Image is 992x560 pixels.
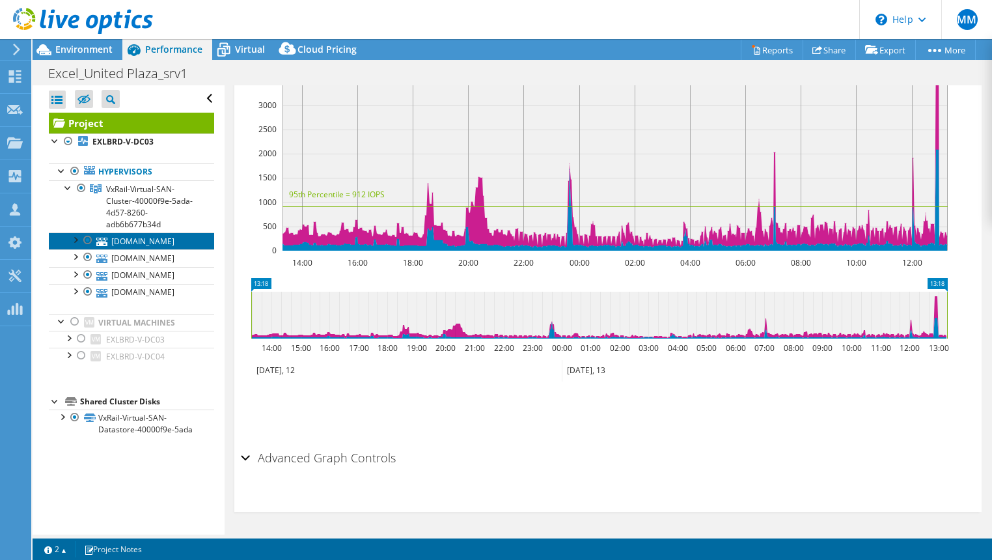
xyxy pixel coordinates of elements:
[638,343,658,354] text: 03:00
[49,232,214,249] a: [DOMAIN_NAME]
[290,343,310,354] text: 15:00
[42,66,208,81] h1: Excel_United Plaza_srv1
[870,343,890,354] text: 11:00
[35,541,76,557] a: 2
[297,43,357,55] span: Cloud Pricing
[406,343,426,354] text: 19:00
[80,394,214,410] div: Shared Cluster Disks
[735,257,755,268] text: 06:00
[145,43,202,55] span: Performance
[258,197,277,208] text: 1000
[841,343,861,354] text: 10:00
[49,249,214,266] a: [DOMAIN_NAME]
[522,343,542,354] text: 23:00
[513,257,533,268] text: 22:00
[289,189,385,200] text: 95th Percentile = 912 IOPS
[75,541,151,557] a: Project Notes
[667,343,687,354] text: 04:00
[49,410,214,438] a: VxRail-Virtual-SAN-Datastore-40000f9e-5ada
[493,343,514,354] text: 22:00
[803,40,856,60] a: Share
[235,43,265,55] span: Virtual
[292,257,312,268] text: 14:00
[261,343,281,354] text: 14:00
[696,343,716,354] text: 05:00
[49,348,214,365] a: EXLBRD-V-DC04
[263,221,277,232] text: 500
[348,343,368,354] text: 17:00
[957,9,978,30] span: MM
[902,257,922,268] text: 12:00
[377,343,397,354] text: 18:00
[106,334,165,345] span: EXLBRD-V-DC03
[49,113,214,133] a: Project
[92,136,154,147] b: EXLBRD-V-DC03
[49,331,214,348] a: EXLBRD-V-DC03
[680,257,700,268] text: 04:00
[464,343,484,354] text: 21:00
[272,245,277,256] text: 0
[49,314,214,331] a: Virtual Machines
[812,343,832,354] text: 09:00
[855,40,916,60] a: Export
[402,257,422,268] text: 18:00
[49,180,214,232] a: VxRail-Virtual-SAN-Cluster-40000f9e-5ada-4d57-8260-adb6b677b34d
[725,343,745,354] text: 06:00
[106,351,165,362] span: EXLBRD-V-DC04
[790,257,810,268] text: 08:00
[258,172,277,183] text: 1500
[928,343,948,354] text: 13:00
[624,257,644,268] text: 02:00
[754,343,774,354] text: 07:00
[49,267,214,284] a: [DOMAIN_NAME]
[609,343,629,354] text: 02:00
[258,124,277,135] text: 2500
[241,445,396,471] h2: Advanced Graph Controls
[569,257,589,268] text: 00:00
[258,100,277,111] text: 3000
[49,163,214,180] a: Hypervisors
[55,43,113,55] span: Environment
[580,343,600,354] text: 01:00
[347,257,367,268] text: 16:00
[741,40,803,60] a: Reports
[875,14,887,25] svg: \n
[258,148,277,159] text: 2000
[846,257,866,268] text: 10:00
[49,133,214,150] a: EXLBRD-V-DC03
[899,343,919,354] text: 12:00
[49,284,214,301] a: [DOMAIN_NAME]
[106,184,193,230] span: VxRail-Virtual-SAN-Cluster-40000f9e-5ada-4d57-8260-adb6b677b34d
[319,343,339,354] text: 16:00
[435,343,455,354] text: 20:00
[458,257,478,268] text: 20:00
[783,343,803,354] text: 08:00
[551,343,572,354] text: 00:00
[915,40,976,60] a: More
